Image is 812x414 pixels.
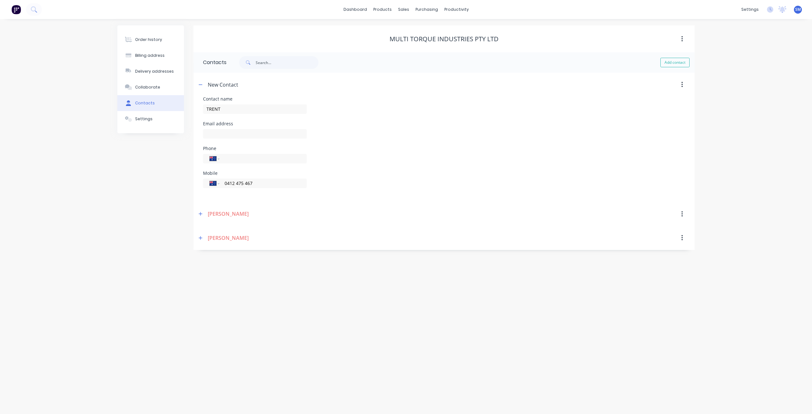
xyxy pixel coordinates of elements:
div: Settings [135,116,153,122]
div: productivity [441,5,472,14]
div: Delivery addresses [135,69,174,74]
div: Order history [135,37,162,43]
button: Delivery addresses [117,63,184,79]
img: Factory [11,5,21,14]
div: Collaborate [135,84,160,90]
div: Phone [203,146,307,151]
div: settings [738,5,762,14]
div: purchasing [412,5,441,14]
div: Email address [203,122,307,126]
div: Mobile [203,171,307,175]
div: products [370,5,395,14]
div: sales [395,5,412,14]
div: Billing address [135,53,165,58]
a: dashboard [340,5,370,14]
div: [PERSON_NAME] [208,234,249,242]
button: Billing address [117,48,184,63]
div: New Contact [208,81,238,89]
div: [PERSON_NAME] [208,210,249,218]
div: Contacts [135,100,155,106]
button: Collaborate [117,79,184,95]
span: SM [795,7,801,12]
div: Multi Torque Industries Pty Ltd [390,35,499,43]
button: Order history [117,32,184,48]
button: Add contact [660,58,690,67]
button: Contacts [117,95,184,111]
input: Search... [256,56,318,69]
div: Contacts [193,52,226,73]
button: Settings [117,111,184,127]
div: Contact name [203,97,307,101]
